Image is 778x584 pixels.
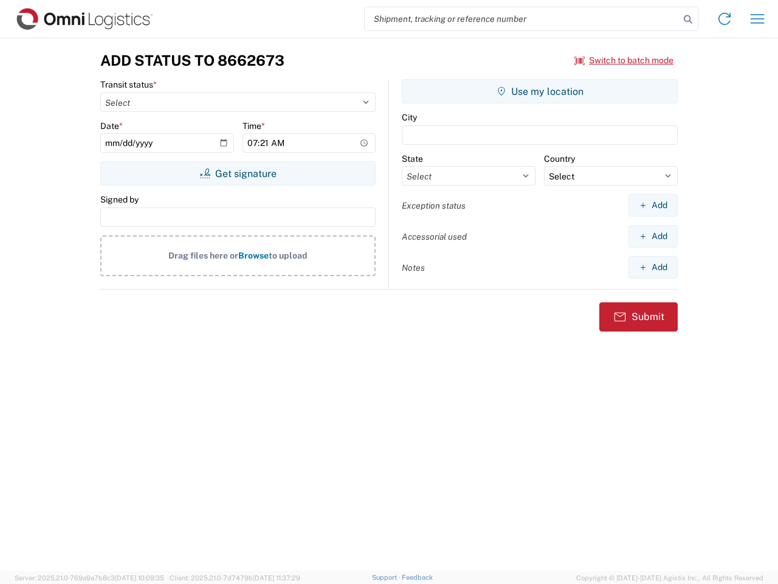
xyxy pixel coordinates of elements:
[253,574,300,582] span: [DATE] 11:37:29
[100,120,123,131] label: Date
[402,262,425,273] label: Notes
[365,7,680,30] input: Shipment, tracking or reference number
[628,256,678,279] button: Add
[170,574,300,582] span: Client: 2025.21.0-7d7479b
[100,52,284,69] h3: Add Status to 8662673
[402,574,433,581] a: Feedback
[15,574,164,582] span: Server: 2025.21.0-769a9a7b8c3
[243,120,265,131] label: Time
[599,302,678,332] button: Submit
[269,251,308,260] span: to upload
[402,231,467,242] label: Accessorial used
[100,79,157,90] label: Transit status
[402,200,466,211] label: Exception status
[628,194,678,217] button: Add
[402,112,417,123] label: City
[574,50,673,71] button: Switch to batch mode
[168,251,238,260] span: Drag files here or
[402,79,678,103] button: Use my location
[372,574,402,581] a: Support
[238,251,269,260] span: Browse
[628,225,678,248] button: Add
[115,574,164,582] span: [DATE] 10:09:35
[402,153,423,164] label: State
[100,161,376,186] button: Get signature
[100,194,139,205] label: Signed by
[576,572,763,583] span: Copyright © [DATE]-[DATE] Agistix Inc., All Rights Reserved
[544,153,575,164] label: Country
